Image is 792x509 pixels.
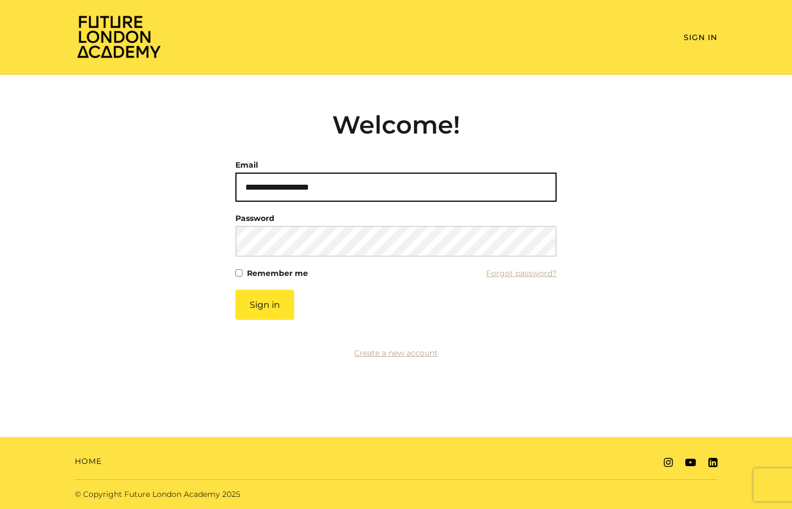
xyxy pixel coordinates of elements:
[486,265,557,281] a: Forgot password?
[235,290,294,320] button: Sign in
[75,14,163,59] img: Home Page
[684,32,717,42] a: Sign In
[235,211,274,226] label: Password
[235,157,258,173] label: Email
[66,489,396,500] div: © Copyright Future London Academy 2025
[75,456,102,467] a: Home
[235,110,557,140] h2: Welcome!
[247,265,308,281] label: Remember me
[354,348,438,358] a: Create a new account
